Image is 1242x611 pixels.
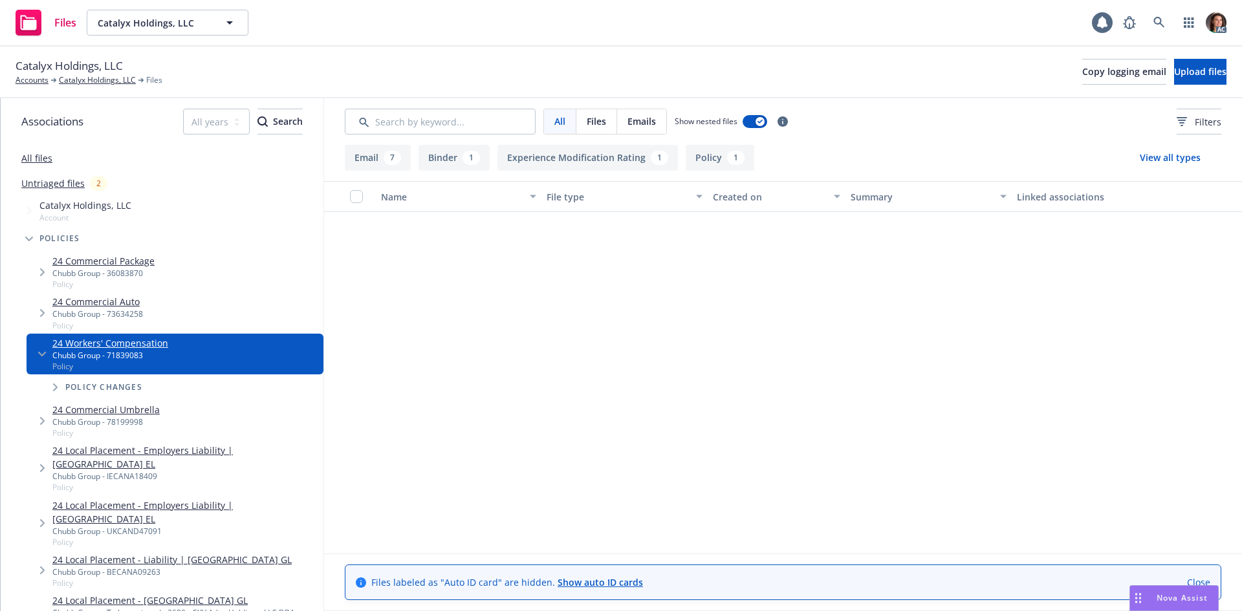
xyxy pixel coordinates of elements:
span: Nova Assist [1157,592,1208,603]
a: 24 Commercial Umbrella [52,403,160,416]
button: Linked associations [1012,181,1177,212]
div: Chubb Group - 36083870 [52,268,155,279]
span: Catalyx Holdings, LLC [16,58,123,74]
div: Name [381,190,522,204]
button: Created on [708,181,846,212]
button: Upload files [1174,59,1226,85]
a: 24 Local Placement - Liability | [GEOGRAPHIC_DATA] GL [52,553,292,566]
a: Files [10,5,82,41]
a: 24 Commercial Package [52,254,155,268]
span: Policy [52,577,292,588]
div: Summary [851,190,992,204]
span: Policy [52,279,155,290]
a: 24 Workers' Compensation [52,336,168,350]
span: Policy [52,537,318,548]
div: Chubb Group - 71839083 [52,350,168,361]
div: Chubb Group - BECANA09263 [52,566,292,577]
a: Report a Bug [1117,10,1142,36]
div: 1 [727,151,745,165]
a: 24 Commercial Auto [52,295,143,308]
button: Catalyx Holdings, LLC [87,10,248,36]
div: Created on [713,190,827,204]
div: Chubb Group - 73634258 [52,308,143,319]
div: Chubb Group - UKCAND47091 [52,526,318,537]
button: Policy [686,145,754,171]
a: Catalyx Holdings, LLC [59,74,136,86]
button: Experience Modification Rating [497,145,678,171]
span: Upload files [1174,65,1226,78]
span: Catalyx Holdings, LLC [39,198,131,212]
button: SearchSearch [257,109,303,134]
button: Filters [1177,109,1221,134]
button: Summary [845,181,1011,212]
div: Chubb Group - 78199998 [52,416,160,427]
span: Policy changes [65,383,142,391]
a: Switch app [1176,10,1202,36]
button: View all types [1119,145,1221,171]
span: Policy [52,427,160,438]
span: Files [54,17,76,28]
a: Untriaged files [21,177,85,190]
div: Chubb Group - IECANA18409 [52,471,318,482]
span: Associations [21,113,83,130]
input: Select all [350,190,363,203]
span: Account [39,212,131,223]
button: Nova Assist [1129,585,1219,611]
span: Policy [52,320,143,331]
button: Email [345,145,411,171]
span: Filters [1195,115,1221,129]
span: Policies [39,235,80,242]
span: Emails [627,114,656,128]
a: Accounts [16,74,49,86]
a: 24 Local Placement - Employers Liability | [GEOGRAPHIC_DATA] EL [52,444,318,471]
span: Catalyx Holdings, LLC [98,16,210,30]
span: Policy [52,361,168,372]
div: Search [257,109,303,134]
a: 24 Local Placement - Employers Liability | [GEOGRAPHIC_DATA] EL [52,498,318,526]
div: 1 [463,151,480,165]
button: Name [376,181,541,212]
div: 7 [384,151,401,165]
div: 1 [651,151,668,165]
a: Close [1187,575,1210,589]
span: Policy [52,482,318,493]
span: Files labeled as "Auto ID card" are hidden. [371,575,643,589]
span: Show nested files [675,116,737,127]
svg: Search [257,116,268,127]
span: Files [587,114,606,128]
a: Search [1146,10,1172,36]
button: File type [541,181,707,212]
button: Copy logging email [1082,59,1166,85]
span: Filters [1177,115,1221,129]
img: photo [1206,12,1226,33]
input: Search by keyword... [345,109,536,134]
a: All files [21,152,52,164]
div: Linked associations [1017,190,1172,204]
span: Copy logging email [1082,65,1166,78]
button: Binder [419,145,490,171]
a: Show auto ID cards [558,576,643,588]
div: File type [547,190,688,204]
span: All [554,114,565,128]
div: 2 [90,176,107,191]
div: Drag to move [1130,586,1146,610]
a: 24 Local Placement - [GEOGRAPHIC_DATA] GL [52,594,318,607]
span: Files [146,74,162,86]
